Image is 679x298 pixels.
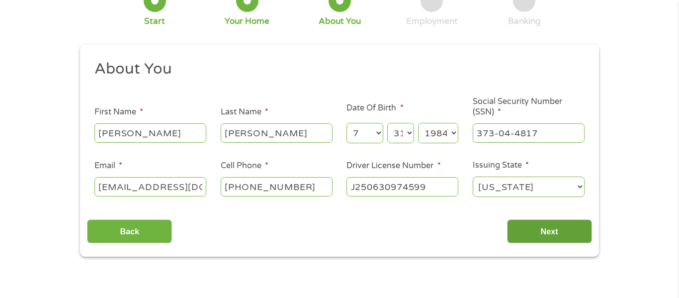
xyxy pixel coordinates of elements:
[94,123,206,142] input: John
[346,103,403,113] label: Date Of Birth
[94,161,122,171] label: Email
[94,59,578,79] h2: About You
[221,177,333,196] input: (541) 754-3010
[221,161,268,171] label: Cell Phone
[473,97,585,117] label: Social Security Number (SSN)
[225,16,269,27] div: Your Home
[319,16,361,27] div: About You
[507,219,592,244] input: Next
[144,16,165,27] div: Start
[221,123,333,142] input: Smith
[94,107,143,117] label: First Name
[473,160,529,171] label: Issuing State
[87,219,172,244] input: Back
[94,177,206,196] input: john@gmail.com
[406,16,458,27] div: Employment
[221,107,268,117] label: Last Name
[508,16,541,27] div: Banking
[473,123,585,142] input: 078-05-1120
[346,161,440,171] label: Driver License Number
